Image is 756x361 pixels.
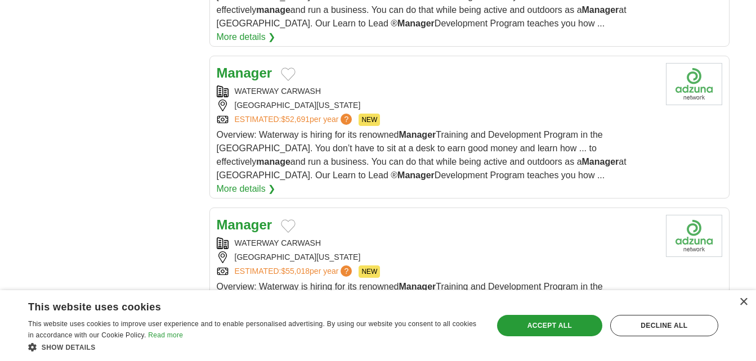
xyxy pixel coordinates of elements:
[217,237,657,249] div: WATERWAY CARWASH
[256,5,290,15] strong: manage
[42,344,96,351] span: Show details
[217,130,627,180] span: Overview: Waterway is hiring for its renowned Training and Development Program in the [GEOGRAPHIC...
[399,130,436,139] strong: Manager
[497,315,602,336] div: Accept all
[28,297,451,314] div: This website uses cookies
[217,100,657,111] div: [GEOGRAPHIC_DATA][US_STATE]
[582,157,619,166] strong: Manager
[281,219,296,233] button: Add to favorite jobs
[666,215,722,257] img: Company logo
[28,320,476,339] span: This website uses cookies to improve user experience and to enable personalised advertising. By u...
[235,114,355,126] a: ESTIMATED:$52,691per year?
[666,63,722,105] img: Company logo
[281,267,310,276] span: $55,018
[217,65,272,80] a: Manager
[341,265,352,277] span: ?
[217,217,272,232] a: Manager
[235,265,355,278] a: ESTIMATED:$55,018per year?
[610,315,718,336] div: Decline all
[397,19,435,28] strong: Manager
[359,265,380,278] span: NEW
[217,282,627,332] span: Overview: Waterway is hiring for its renowned Training and Development Program in the [GEOGRAPHIC...
[148,331,183,339] a: Read more, opens a new window
[217,182,276,196] a: More details ❯
[217,30,276,44] a: More details ❯
[582,5,619,15] strong: Manager
[256,157,290,166] strong: manage
[397,170,435,180] strong: Manager
[217,85,657,97] div: WATERWAY CARWASH
[28,341,479,353] div: Show details
[217,251,657,263] div: [GEOGRAPHIC_DATA][US_STATE]
[281,115,310,124] span: $52,691
[399,282,436,291] strong: Manager
[341,114,352,125] span: ?
[359,114,380,126] span: NEW
[281,67,296,81] button: Add to favorite jobs
[739,298,748,306] div: Close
